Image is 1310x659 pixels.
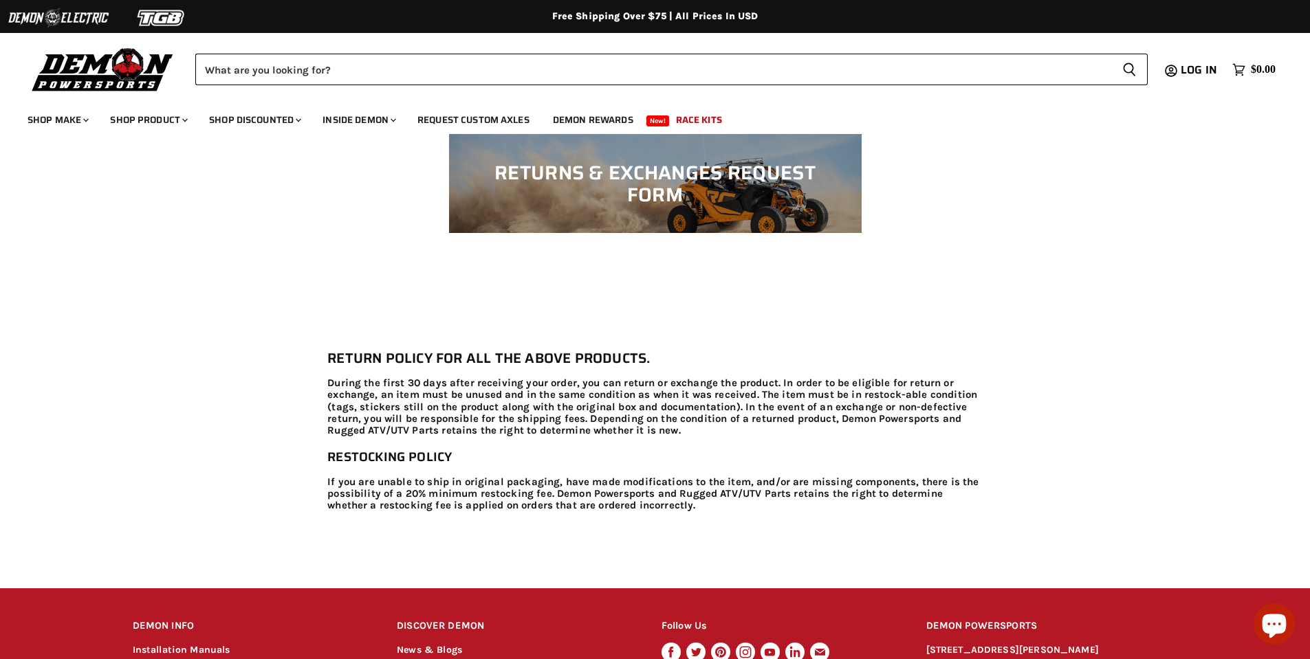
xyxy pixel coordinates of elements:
ul: Main menu [17,100,1272,134]
a: $0.00 [1225,60,1282,80]
p: During the first 30 days after receiving your order, you can return or exchange the product. In o... [327,377,983,436]
span: $0.00 [1251,63,1276,76]
a: News & Blogs [397,644,462,656]
h1: Returns & Exchanges Request Form [477,161,834,206]
a: Shop Make [17,106,97,134]
h2: DEMON POWERSPORTS [926,610,1178,643]
span: New! [646,115,670,126]
input: Search [195,54,1111,85]
h2: DEMON INFO [133,610,371,643]
p: If you are unable to ship in original packaging, have made modifications to the item, and/or are ... [327,476,983,512]
img: TGB Logo 2 [110,5,213,31]
img: Demon Electric Logo 2 [7,5,110,31]
a: Log in [1175,64,1225,76]
span: Log in [1181,61,1217,78]
h2: Follow Us [662,610,900,643]
button: Search [1111,54,1148,85]
a: Installation Manuals [133,644,230,656]
a: Request Custom Axles [407,106,540,134]
a: Race Kits [666,106,732,134]
a: Shop Discounted [199,106,309,134]
form: Product [195,54,1148,85]
div: Free Shipping Over $75 | All Prices In USD [105,10,1205,23]
h2: RETURN POLICY FOR ALL THE ABOVE PRODUCTS. [327,350,983,366]
a: Demon Rewards [543,106,644,134]
h3: Restocking Policy [327,449,983,464]
a: Shop Product [100,106,196,134]
p: [STREET_ADDRESS][PERSON_NAME] [926,643,1178,658]
inbox-online-store-chat: Shopify online store chat [1249,603,1299,648]
a: Inside Demon [312,106,404,134]
img: Demon Powersports [28,45,178,93]
h2: DISCOVER DEMON [397,610,635,643]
